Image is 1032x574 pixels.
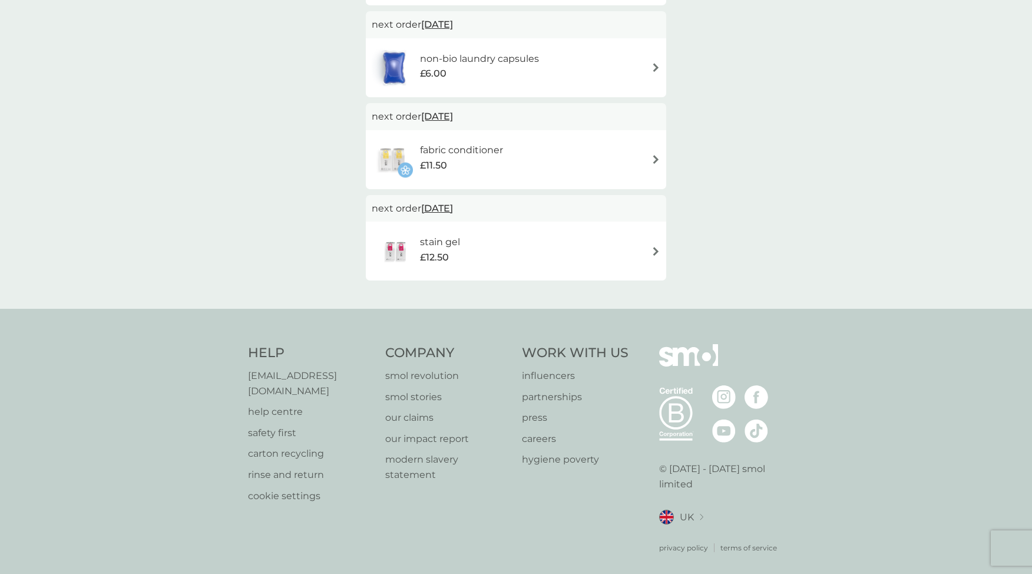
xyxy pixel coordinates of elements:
[248,467,373,483] a: rinse and return
[420,235,460,250] h6: stain gel
[745,419,768,443] img: visit the smol Tiktok page
[420,66,446,81] span: £6.00
[421,13,453,36] span: [DATE]
[248,344,373,362] h4: Help
[659,510,674,524] img: UK flag
[385,452,511,482] a: modern slavery statement
[651,63,660,72] img: arrow right
[712,385,736,409] img: visit the smol Instagram page
[522,368,629,384] a: influencers
[372,139,413,180] img: fabric conditioner
[420,51,539,67] h6: non-bio laundry capsules
[248,446,373,461] a: carton recycling
[385,344,511,362] h4: Company
[420,158,447,173] span: £11.50
[385,368,511,384] a: smol revolution
[659,542,708,553] a: privacy policy
[421,197,453,220] span: [DATE]
[421,105,453,128] span: [DATE]
[712,419,736,443] img: visit the smol Youtube page
[659,344,718,384] img: smol
[248,425,373,441] a: safety first
[248,368,373,398] a: [EMAIL_ADDRESS][DOMAIN_NAME]
[420,143,503,158] h6: fabric conditioner
[720,542,777,553] a: terms of service
[248,489,373,504] a: cookie settings
[522,390,629,405] a: partnerships
[372,230,420,272] img: stain gel
[372,201,660,216] p: next order
[522,431,629,447] a: careers
[522,452,629,467] a: hygiene poverty
[372,17,660,32] p: next order
[248,404,373,420] a: help centre
[659,461,785,491] p: © [DATE] - [DATE] smol limited
[745,385,768,409] img: visit the smol Facebook page
[372,109,660,124] p: next order
[522,344,629,362] h4: Work With Us
[385,431,511,447] a: our impact report
[651,247,660,256] img: arrow right
[385,410,511,425] a: our claims
[680,510,694,525] span: UK
[651,155,660,164] img: arrow right
[385,390,511,405] a: smol stories
[420,250,449,265] span: £12.50
[522,410,629,425] a: press
[372,47,416,88] img: non-bio laundry capsules
[700,514,703,520] img: select a new location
